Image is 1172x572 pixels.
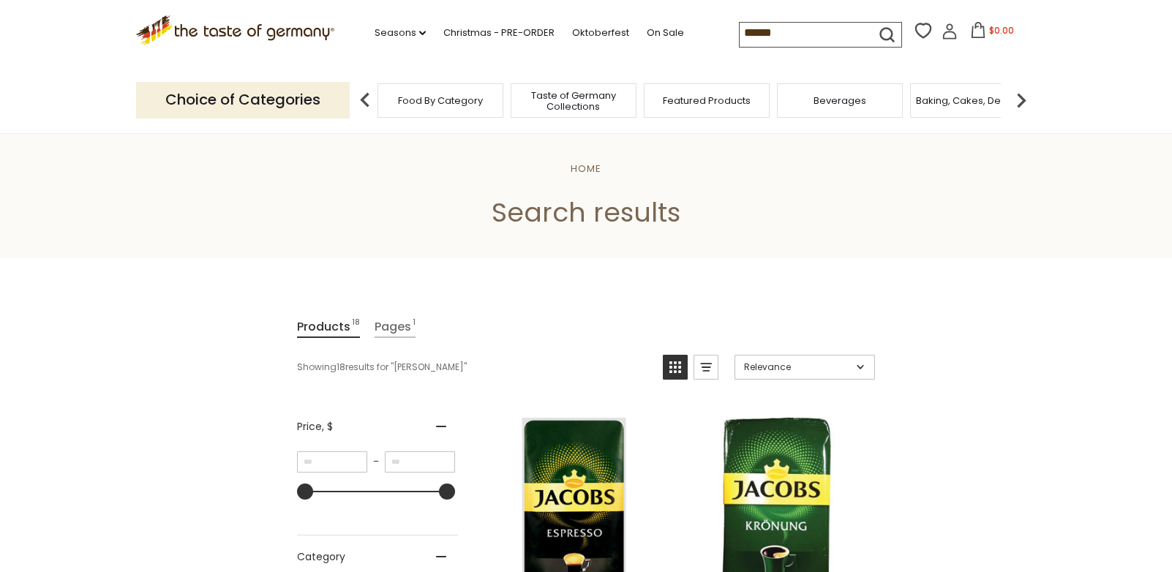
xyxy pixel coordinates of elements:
span: 1 [413,317,416,336]
span: Price [297,419,333,434]
a: Baking, Cakes, Desserts [916,95,1029,106]
a: Home [571,162,601,176]
span: $0.00 [989,24,1014,37]
a: Taste of Germany Collections [515,90,632,112]
input: Minimum value [297,451,367,473]
span: Relevance [744,361,852,374]
span: Category [297,549,345,565]
p: Choice of Categories [136,82,350,118]
a: Oktoberfest [572,25,629,41]
a: View list mode [694,355,718,380]
a: Christmas - PRE-ORDER [443,25,555,41]
a: Featured Products [663,95,751,106]
img: previous arrow [350,86,380,115]
div: Showing results for " " [297,355,652,380]
input: Maximum value [385,451,455,473]
a: Sort options [735,355,875,380]
span: , $ [322,419,333,434]
a: On Sale [647,25,684,41]
a: Seasons [375,25,426,41]
a: Beverages [814,95,866,106]
img: next arrow [1007,86,1036,115]
a: View Pages Tab [375,317,416,338]
a: View grid mode [663,355,688,380]
a: Food By Category [398,95,483,106]
h1: Search results [45,196,1127,229]
span: – [367,455,385,468]
a: View Products Tab [297,317,360,338]
span: 18 [352,317,360,336]
button: $0.00 [961,22,1023,44]
b: 18 [337,361,345,374]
